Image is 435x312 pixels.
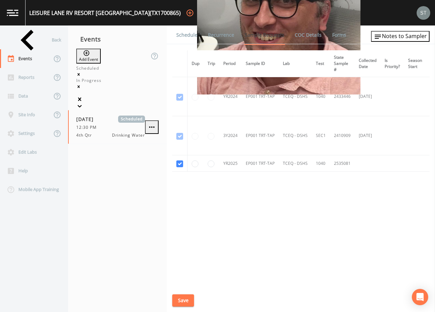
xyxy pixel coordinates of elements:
[188,50,204,77] th: Dup
[355,50,381,77] th: Collected Date
[355,77,381,116] td: [DATE]
[76,71,159,77] div: Remove Scheduled
[417,6,430,20] img: cb9926319991c592eb2b4c75d39c237f
[242,50,279,77] th: Sample ID
[29,9,181,17] div: LEISURE LANE RV RESORT [GEOGRAPHIC_DATA] (TX1700865)
[242,116,279,155] td: EP001 TRT-TAP
[76,124,101,131] span: 12:30 PM
[242,77,279,116] td: EP001 TRT-TAP
[312,116,330,155] td: SEC1
[330,50,355,77] th: State Sample #
[112,132,145,138] span: Drinking Water
[7,10,18,16] img: logo
[175,25,198,45] a: Schedule
[330,77,355,116] td: 2433446
[76,49,101,64] button: Add Event
[219,116,242,155] td: 3Y2024
[76,77,159,84] div: In Progress
[76,84,159,90] div: Remove In Progress
[204,50,219,77] th: Trip
[312,155,330,172] td: 1040
[76,116,98,123] span: [DATE]
[279,50,312,77] th: Lab
[371,31,430,42] button: Notes to Sampler
[330,155,355,172] td: 2535081
[76,132,96,138] span: 4th Qtr
[68,31,167,48] div: Events
[242,155,279,172] td: EP001 TRT-TAP
[244,25,285,45] a: Sample Requests
[404,50,426,77] th: Season Start
[331,25,347,45] a: Forms
[412,289,428,305] div: Open Intercom Messenger
[355,116,381,155] td: [DATE]
[207,25,235,45] a: Recurrence
[279,155,312,172] td: TCEQ - DSHS
[68,110,167,144] a: [DATE]Scheduled12:30 PM4th QtrDrinking Water
[279,77,312,116] td: TCEQ - DSHS
[279,116,312,155] td: TCEQ - DSHS
[172,294,194,307] button: Save
[381,50,404,77] th: Is Priority?
[312,50,330,77] th: Test
[219,155,242,172] td: YR2025
[76,65,159,71] div: Scheduled
[294,25,323,45] a: COC Details
[312,77,330,116] td: 1040
[219,50,242,77] th: Period
[382,32,427,40] span: Notes to Sampler
[219,77,242,116] td: YR2024
[330,116,355,155] td: 2410909
[118,116,145,123] span: Scheduled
